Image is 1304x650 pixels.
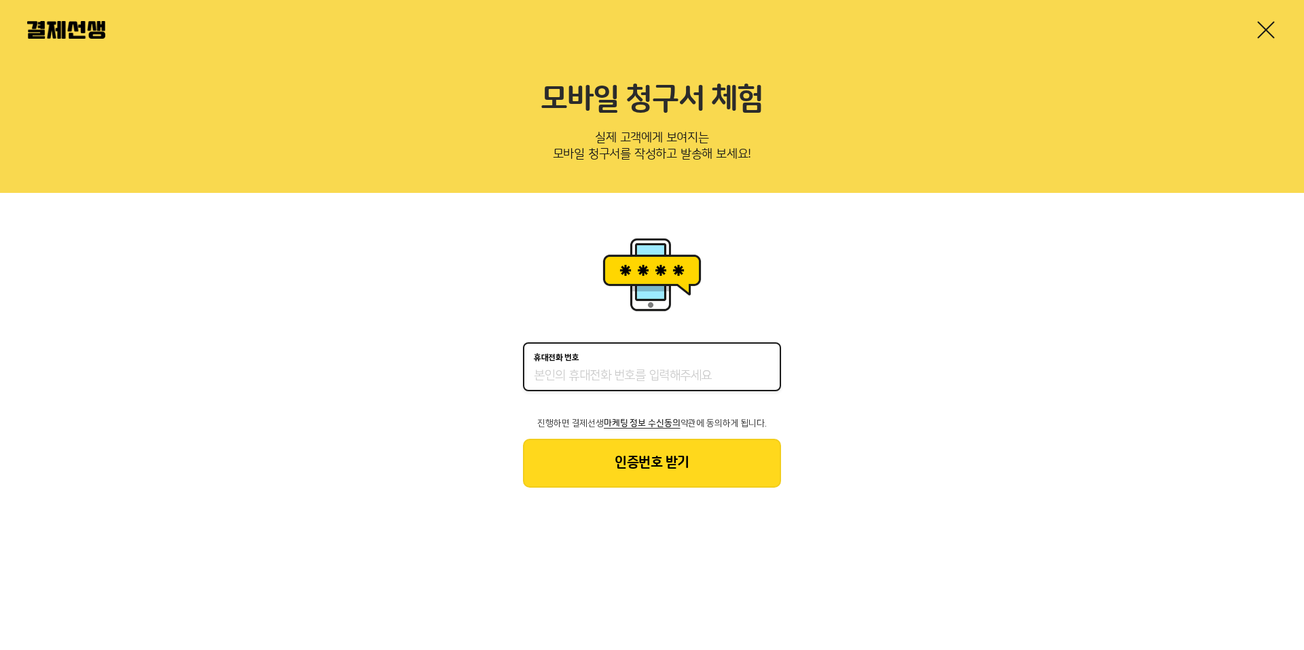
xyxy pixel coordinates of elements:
p: 진행하면 결제선생 약관에 동의하게 됩니다. [523,418,781,428]
p: 휴대전화 번호 [534,353,579,363]
button: 인증번호 받기 [523,439,781,488]
img: 결제선생 [27,21,105,39]
h2: 모바일 청구서 체험 [27,82,1277,118]
p: 실제 고객에게 보여지는 모바일 청구서를 작성하고 발송해 보세요! [27,126,1277,171]
span: 마케팅 정보 수신동의 [604,418,680,428]
img: 휴대폰인증 이미지 [598,234,706,315]
input: 휴대전화 번호 [534,368,770,384]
